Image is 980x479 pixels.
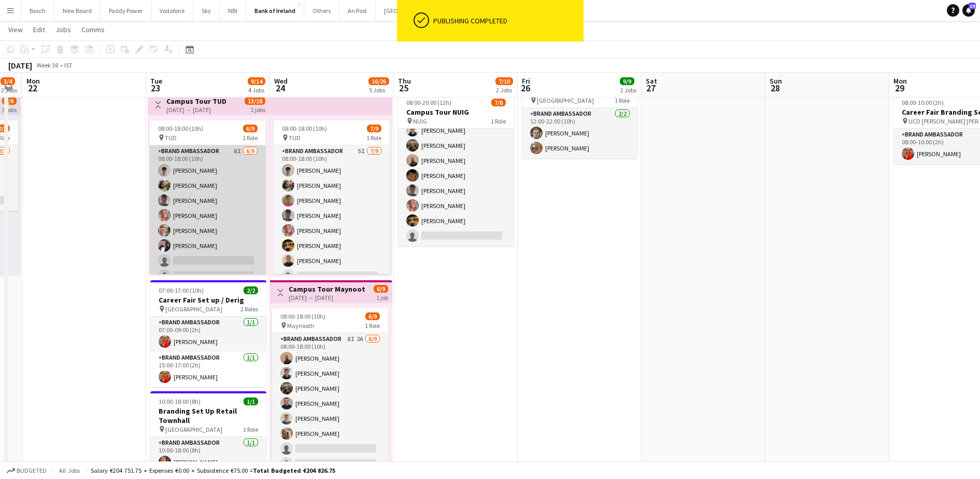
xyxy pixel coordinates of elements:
[398,107,514,117] h3: Campus Tour NUIG
[150,120,266,274] app-job-card: 08:00-18:00 (10h)6/9 TUD1 RoleBrand Ambassador8I6/908:00-18:00 (10h)[PERSON_NAME][PERSON_NAME][PE...
[150,391,266,472] app-job-card: 10:00-18:00 (8h)1/1Branding Set Up Retail Townhall [GEOGRAPHIC_DATA]1 RoleBrand Ambassador1/110:0...
[413,117,427,125] span: NUIG
[220,1,246,21] button: NBI
[892,82,907,94] span: 29
[491,99,506,106] span: 7/8
[272,308,388,462] app-job-card: 08:00-18:00 (10h)6/9 Maynooth1 RoleBrand Ambassador8I2A6/908:00-18:00 (10h)[PERSON_NAME][PERSON_N...
[248,77,265,85] span: 9/14
[166,106,226,114] div: [DATE] → [DATE]
[522,62,638,158] div: 12:00-22:00 (10h)2/2Retail Ire Group Rec (overnight 26th) [GEOGRAPHIC_DATA]1 RoleBrand Ambassador...
[491,117,506,125] span: 1 Role
[902,99,944,106] span: 08:00-10:00 (2h)
[248,86,265,94] div: 4 Jobs
[770,76,782,86] span: Sun
[21,1,54,21] button: Bosch
[280,312,325,320] span: 08:00-18:00 (10h)
[369,86,389,94] div: 5 Jobs
[374,285,388,293] span: 6/9
[376,293,388,302] div: 1 job
[274,120,390,274] app-job-card: 08:00-18:00 (10h)7/9 TUD1 RoleBrand Ambassador5I7/908:00-18:00 (10h)[PERSON_NAME][PERSON_NAME][PE...
[496,86,513,94] div: 2 Jobs
[646,76,657,86] span: Sat
[29,23,49,36] a: Edit
[406,99,451,106] span: 08:00-20:00 (12h)
[64,61,73,69] div: IST
[537,97,594,104] span: [GEOGRAPHIC_DATA]
[620,77,634,85] span: 9/9
[251,105,265,114] div: 2 jobs
[77,23,109,36] a: Comms
[165,134,177,142] span: TUD
[244,286,258,294] span: 2/2
[159,398,201,405] span: 10:00-18:00 (8h)
[165,305,222,313] span: [GEOGRAPHIC_DATA]
[57,467,82,474] span: All jobs
[34,61,60,69] span: Week 38
[396,82,411,94] span: 25
[166,97,226,106] h3: Campus Tour TUD
[81,25,105,34] span: Comms
[368,77,389,85] span: 16/26
[615,97,630,104] span: 1 Role
[4,23,27,36] a: View
[150,317,266,352] app-card-role: Brand Ambassador1/107:00-09:00 (2h)[PERSON_NAME]
[522,108,638,158] app-card-role: Brand Ambassador2/212:00-22:00 (10h)[PERSON_NAME][PERSON_NAME]
[8,25,23,34] span: View
[243,125,258,132] span: 6/9
[367,125,381,132] span: 7/9
[339,1,376,21] button: An Post
[17,467,47,474] span: Budgeted
[150,406,266,425] h3: Branding Set Up Retail Townhall
[1,77,15,85] span: 3/4
[243,134,258,142] span: 1 Role
[149,82,162,94] span: 23
[2,97,17,105] span: 6/9
[25,82,40,94] span: 22
[365,322,380,330] span: 1 Role
[274,145,390,301] app-card-role: Brand Ambassador5I7/908:00-18:00 (10h)[PERSON_NAME][PERSON_NAME][PERSON_NAME][PERSON_NAME][PERSON...
[240,305,258,313] span: 2 Roles
[159,286,204,294] span: 07:00-17:00 (10h)
[26,76,40,86] span: Mon
[245,97,265,105] span: 13/18
[398,76,411,86] span: Thu
[150,295,266,305] h3: Career Fair Set up / Derig
[273,82,288,94] span: 24
[165,426,222,433] span: [GEOGRAPHIC_DATA]
[150,352,266,387] app-card-role: Brand Ambassador1/115:00-17:00 (2h)[PERSON_NAME]
[962,4,975,17] a: 19
[8,60,32,71] div: [DATE]
[376,1,450,21] button: [GEOGRAPHIC_DATA]
[243,426,258,433] span: 1 Role
[289,284,366,294] h3: Campus Tour Maynooth
[158,125,203,132] span: 08:00-18:00 (10h)
[150,437,266,472] app-card-role: Brand Ambassador1/110:00-18:00 (8h)[PERSON_NAME]
[150,76,162,86] span: Tue
[398,105,514,246] app-card-role: Brand Ambassador4I7/808:00-20:00 (12h)[PERSON_NAME][PERSON_NAME][PERSON_NAME][PERSON_NAME][PERSON...
[520,82,530,94] span: 26
[893,76,907,86] span: Mon
[398,92,514,246] app-job-card: 08:00-20:00 (12h)7/8Campus Tour NUIG NUIG1 RoleBrand Ambassador4I7/808:00-20:00 (12h)[PERSON_NAME...
[495,77,513,85] span: 7/10
[244,398,258,405] span: 1/1
[54,1,101,21] button: New Board
[365,312,380,320] span: 6/9
[150,145,266,301] app-card-role: Brand Ambassador8I6/908:00-18:00 (10h)[PERSON_NAME][PERSON_NAME][PERSON_NAME][PERSON_NAME][PERSON...
[274,76,288,86] span: Wed
[304,1,339,21] button: Others
[620,86,636,94] div: 2 Jobs
[51,23,75,36] a: Jobs
[287,322,314,330] span: Maynooth
[644,82,657,94] span: 27
[150,280,266,387] app-job-card: 07:00-17:00 (10h)2/2Career Fair Set up / Derig [GEOGRAPHIC_DATA]2 RolesBrand Ambassador1/107:00-0...
[1,86,17,94] div: 2 Jobs
[282,125,327,132] span: 08:00-18:00 (10h)
[5,465,48,476] button: Budgeted
[289,134,301,142] span: TUD
[151,1,193,21] button: Vodafone
[91,467,335,474] div: Salary €204 751.75 + Expenses €0.00 + Subsistence €75.00 =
